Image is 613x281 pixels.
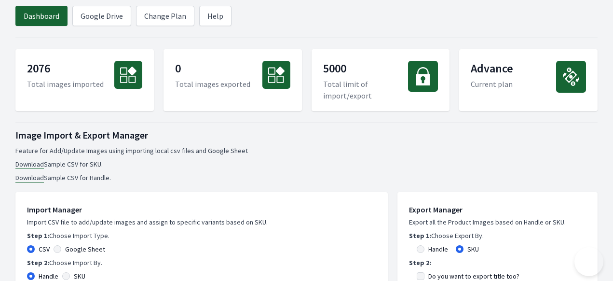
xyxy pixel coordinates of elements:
[27,78,104,90] p: Total images imported
[15,6,68,26] a: Dashboard
[27,61,104,78] p: 2076
[74,271,85,281] label: SKU
[15,159,598,169] li: Sample CSV for SKU.
[15,128,598,142] h1: Image Import & Export Manager
[15,173,44,183] a: Download
[27,258,49,267] b: Step 2:
[428,244,448,254] label: Handle
[65,244,105,254] label: Google Sheet
[39,271,58,281] label: Handle
[428,271,519,281] label: Do you want to export title too?
[323,61,409,78] p: 5000
[27,217,376,227] p: Import CSV file to add/update images and assign to specific variants based on SKU.
[409,258,431,267] b: Step 2:
[471,78,513,90] p: Current plan
[136,6,194,26] a: Change Plan
[409,217,586,227] p: Export all the Product Images based on Handle or SKU.
[471,61,513,78] p: Advance
[574,247,603,276] iframe: Toggle Customer Support
[467,244,479,254] label: SKU
[175,61,250,78] p: 0
[409,231,586,240] p: Choose Export By.
[15,160,44,169] a: Download
[409,231,431,240] b: Step 1:
[27,231,49,240] b: Step 1:
[72,6,131,26] a: Google Drive
[39,244,50,254] label: CSV
[27,204,376,215] h1: Import Manager
[27,231,376,240] p: Choose Import Type.
[27,258,376,267] p: Choose Import By.
[175,78,250,90] p: Total images exported
[199,6,232,26] a: Help
[409,204,586,215] h1: Export Manager
[323,78,409,101] p: Total limit of import/export
[15,146,598,155] p: Feature for Add/Update Images using importing local csv files and Google Sheet
[15,173,598,183] li: Sample CSV for Handle.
